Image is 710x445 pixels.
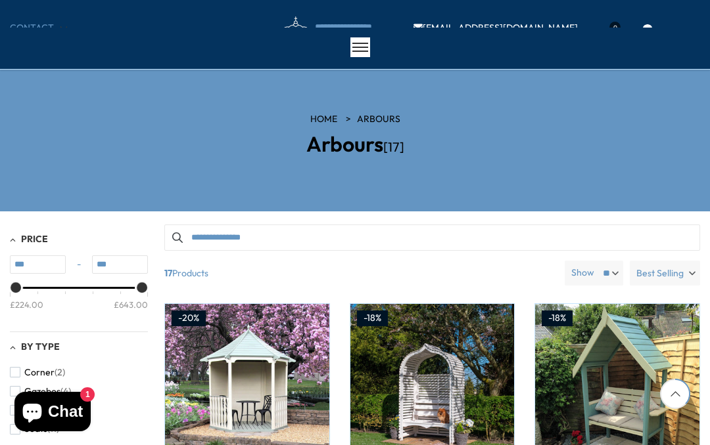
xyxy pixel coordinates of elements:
a: HOME [310,113,337,126]
span: Products [159,261,559,286]
span: [17] [383,138,404,155]
span: Gazebos [24,386,60,397]
b: 17 [164,261,172,286]
span: Corner [24,367,55,378]
button: Hexagonal [10,400,80,419]
input: Max value [92,255,148,274]
div: £643.00 [114,299,148,310]
span: By Type [21,341,60,352]
span: Price [21,233,48,245]
button: Gazebos [10,382,71,401]
label: Best Selling [630,261,700,286]
a: CONTACT US [10,22,67,47]
img: logo [223,13,315,56]
input: Search products [164,224,700,251]
inbox-online-store-chat: Shopify online store chat [11,392,95,434]
h2: Arbours [187,133,523,156]
div: -20% [172,310,206,326]
img: User Icon [640,24,655,40]
a: [EMAIL_ADDRESS][DOMAIN_NAME] [414,23,578,32]
button: Corner [10,363,65,382]
div: Price [10,287,148,322]
span: 0 [609,22,621,33]
span: (2) [55,367,65,378]
div: -18% [357,310,388,326]
button: Seats [10,419,59,438]
div: -18% [542,310,573,326]
span: - [66,258,92,271]
span: (4) [60,386,71,397]
div: £224.00 [10,299,43,310]
input: Min value [10,255,66,274]
span: Best Selling [636,261,684,286]
label: Show [571,266,594,280]
a: Arbours [357,113,400,126]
